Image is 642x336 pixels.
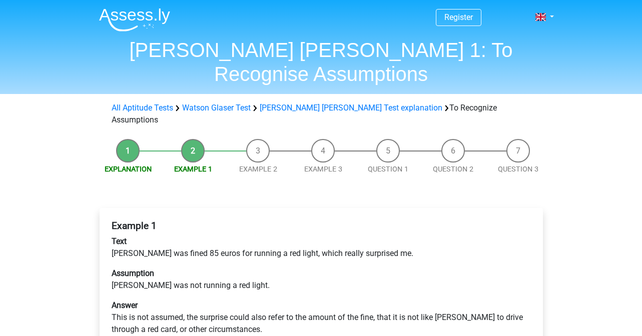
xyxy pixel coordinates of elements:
[112,267,531,291] p: [PERSON_NAME] was not running a red light.
[304,165,342,173] a: Example 3
[108,102,535,126] div: To Recognize Assumptions
[182,103,251,112] a: Watson Glaser Test
[444,12,473,22] a: Register
[112,220,157,231] b: Example 1
[239,165,277,173] a: Example 2
[91,38,551,86] h1: [PERSON_NAME] [PERSON_NAME] 1: To Recognise Assumptions
[112,300,138,310] b: Answer
[112,299,531,335] p: This is not assumed, the surprise could also refer to the amount of the fine, that it is not like...
[105,165,152,173] a: Explanation
[368,165,408,173] a: Question 1
[112,235,531,259] p: [PERSON_NAME] was fined 85 euros for running a red light, which really surprised me.
[112,103,173,112] a: All Aptitude Tests
[99,8,170,31] img: Assessly
[174,165,212,173] a: Example 1
[433,165,473,173] a: Question 2
[260,103,442,112] a: [PERSON_NAME] [PERSON_NAME] Test explanation
[112,236,127,246] b: Text
[112,268,154,278] b: Assumption
[498,165,538,173] a: Question 3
